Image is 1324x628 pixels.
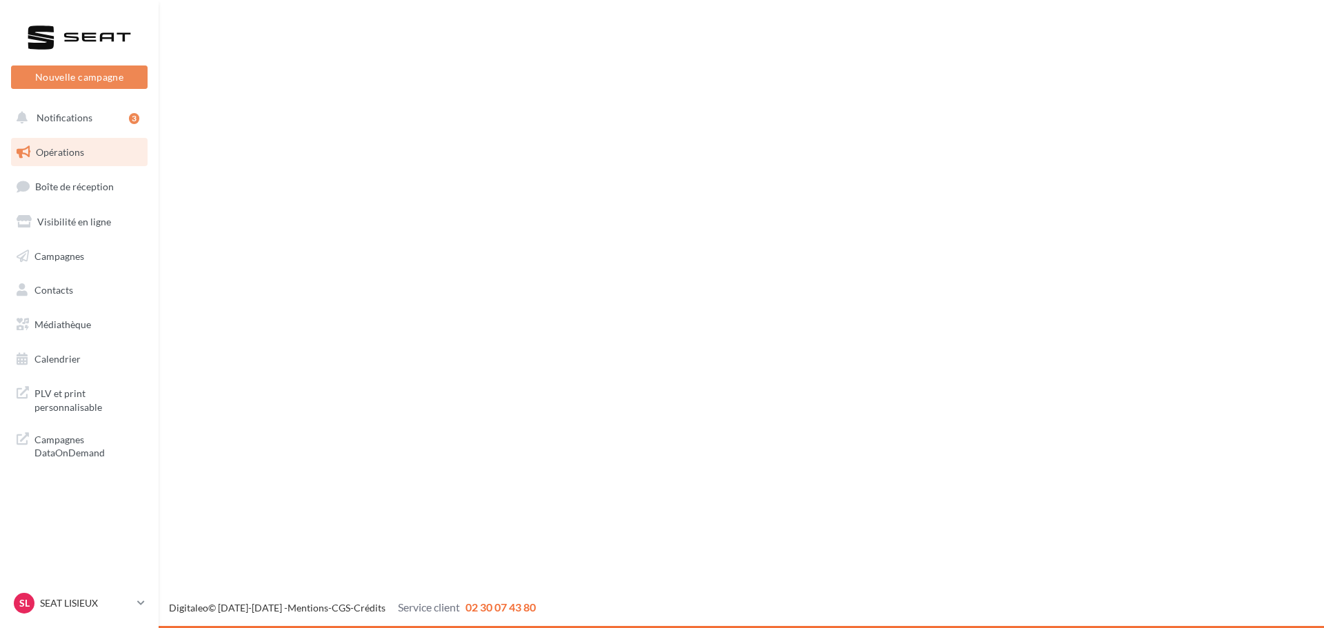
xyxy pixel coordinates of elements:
a: Mentions [288,602,328,614]
span: Calendrier [34,353,81,365]
a: Contacts [8,276,150,305]
p: SEAT LISIEUX [40,596,132,610]
a: Calendrier [8,345,150,374]
span: Boîte de réception [35,181,114,192]
a: Campagnes [8,242,150,271]
span: Campagnes [34,250,84,261]
span: 02 30 07 43 80 [465,600,536,614]
a: Visibilité en ligne [8,207,150,236]
button: Notifications 3 [8,103,145,132]
button: Nouvelle campagne [11,65,148,89]
a: SL SEAT LISIEUX [11,590,148,616]
span: Service client [398,600,460,614]
a: PLV et print personnalisable [8,378,150,419]
a: Crédits [354,602,385,614]
span: Campagnes DataOnDemand [34,430,142,460]
span: Notifications [37,112,92,123]
span: Contacts [34,284,73,296]
span: © [DATE]-[DATE] - - - [169,602,536,614]
a: CGS [332,602,350,614]
a: Digitaleo [169,602,208,614]
div: 3 [129,113,139,124]
a: Campagnes DataOnDemand [8,425,150,465]
span: SL [19,596,30,610]
a: Médiathèque [8,310,150,339]
span: Opérations [36,146,84,158]
a: Boîte de réception [8,172,150,201]
span: PLV et print personnalisable [34,384,142,414]
span: Visibilité en ligne [37,216,111,227]
a: Opérations [8,138,150,167]
span: Médiathèque [34,318,91,330]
